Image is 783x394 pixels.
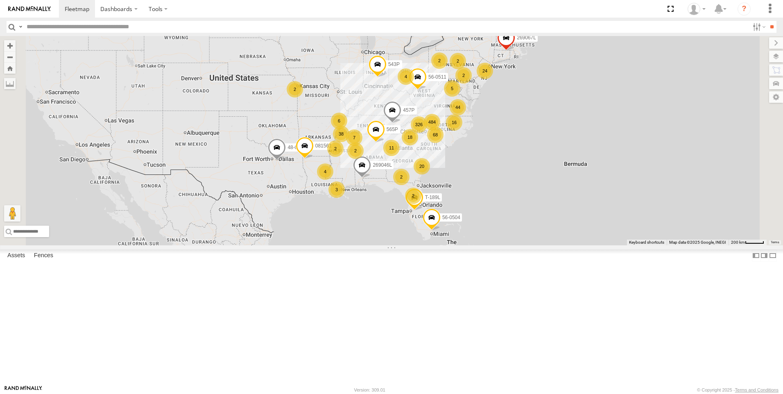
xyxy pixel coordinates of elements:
[450,53,466,69] div: 2
[738,2,751,16] i: ?
[327,140,344,157] div: 2
[405,188,421,204] div: 2
[403,107,414,113] span: 457P
[735,387,778,392] a: Terms and Conditions
[398,68,414,85] div: 4
[4,78,16,89] label: Measure
[5,386,42,394] a: Visit our Website
[4,51,16,63] button: Zoom out
[731,240,745,245] span: 200 km
[427,127,444,143] div: 68
[383,140,400,156] div: 11
[455,67,472,84] div: 2
[669,240,726,245] span: Map data ©2025 Google, INEGI
[517,35,536,41] span: 269067L
[771,241,779,244] a: Terms (opens in new tab)
[287,81,303,97] div: 2
[729,240,767,245] button: Map Scale: 200 km per 43 pixels
[393,169,410,185] div: 2
[8,6,51,12] img: rand-logo.svg
[387,127,398,132] span: 565P
[315,143,332,149] span: 081561
[388,61,400,67] span: 543P
[697,387,778,392] div: © Copyright 2025 -
[4,63,16,74] button: Zoom Home
[373,162,392,168] span: 269046L
[760,249,768,261] label: Dock Summary Table to the Right
[428,74,446,80] span: 56-0511
[450,99,466,115] div: 44
[477,63,493,79] div: 24
[331,113,347,129] div: 6
[629,240,664,245] button: Keyboard shortcuts
[414,158,430,174] div: 20
[444,80,460,97] div: 5
[3,250,29,261] label: Assets
[287,144,303,150] span: 48-006
[425,195,440,200] span: T-189L
[30,250,57,261] label: Fences
[354,387,385,392] div: Version: 309.01
[333,126,349,142] div: 38
[4,205,20,222] button: Drag Pegman onto the map to open Street View
[17,21,24,33] label: Search Query
[411,116,427,133] div: 326
[685,3,708,15] div: John Pope
[424,114,440,130] div: 484
[4,40,16,51] button: Zoom in
[769,249,777,261] label: Hide Summary Table
[752,249,760,261] label: Dock Summary Table to the Left
[442,215,460,220] span: 56-0504
[402,129,418,145] div: 18
[317,163,333,180] div: 4
[769,91,783,103] label: Map Settings
[749,21,767,33] label: Search Filter Options
[328,181,345,198] div: 3
[431,52,448,69] div: 2
[446,114,462,131] div: 16
[346,129,362,146] div: 7
[347,143,364,159] div: 2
